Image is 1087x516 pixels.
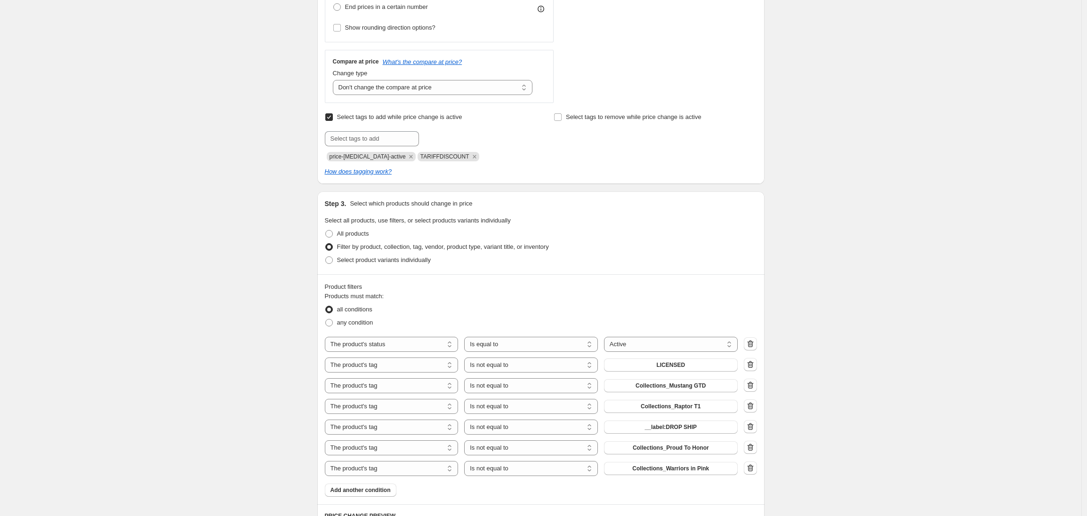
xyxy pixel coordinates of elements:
span: All products [337,230,369,237]
button: LICENSED [604,358,738,372]
button: What's the compare at price? [383,58,462,65]
span: any condition [337,319,373,326]
p: Select which products should change in price [350,199,472,208]
span: End prices in a certain number [345,3,428,10]
span: Collections_Warriors in Pink [632,465,709,472]
button: Remove price-change-job-active [407,152,415,161]
span: LICENSED [656,361,685,369]
h3: Compare at price [333,58,379,65]
span: Collections_Mustang GTD [636,382,706,389]
span: Collections_Proud To Honor [633,444,709,452]
h2: Step 3. [325,199,346,208]
span: all conditions [337,306,372,313]
input: Select tags to add [325,131,419,146]
button: Collections_Warriors in Pink [604,462,738,475]
a: How does tagging work? [325,168,392,175]
button: Remove TARIFFDISCOUNT [470,152,479,161]
span: Collections_Raptor T1 [641,403,701,410]
button: Collections_Mustang GTD [604,379,738,392]
span: Filter by product, collection, tag, vendor, product type, variant title, or inventory [337,243,549,250]
button: __label:DROP SHIP [604,421,738,434]
button: Add another condition [325,484,396,497]
span: Show rounding direction options? [345,24,435,31]
span: Select product variants individually [337,256,431,263]
button: Collections_Raptor T1 [604,400,738,413]
span: price-change-job-active [330,153,406,160]
span: Select tags to add while price change is active [337,113,462,120]
span: __label:DROP SHIP [645,423,697,431]
span: TARIFFDISCOUNT [420,153,469,160]
span: Select all products, use filters, or select products variants individually [325,217,511,224]
button: Collections_Proud To Honor [604,441,738,454]
div: Product filters [325,282,757,292]
span: Select tags to remove while price change is active [566,113,701,120]
span: Add another condition [330,486,391,494]
span: Products must match: [325,293,384,300]
span: Change type [333,70,368,77]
